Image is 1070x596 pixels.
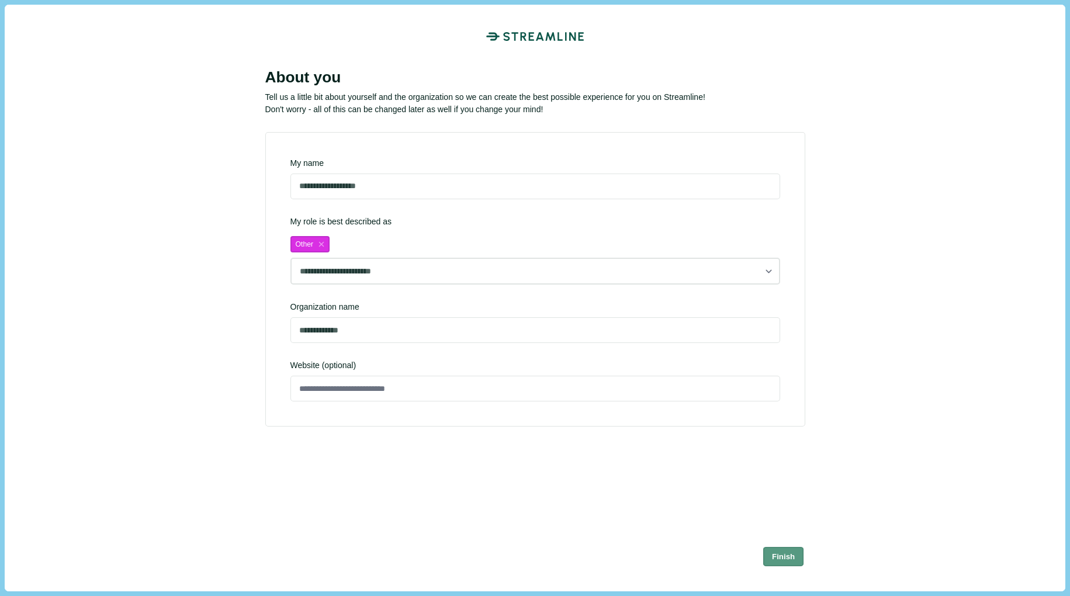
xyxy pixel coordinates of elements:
p: Tell us a little bit about yourself and the organization so we can create the best possible exper... [265,91,805,103]
div: About you [265,68,805,87]
div: Organization name [290,301,780,313]
button: close [316,239,327,250]
span: Other [296,240,314,249]
div: My name [290,157,780,169]
div: My role is best described as [290,216,780,285]
p: Don't worry - all of this can be changed later as well if you change your mind! [265,103,805,116]
span: Website (optional) [290,359,780,372]
button: Finish [763,546,804,566]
